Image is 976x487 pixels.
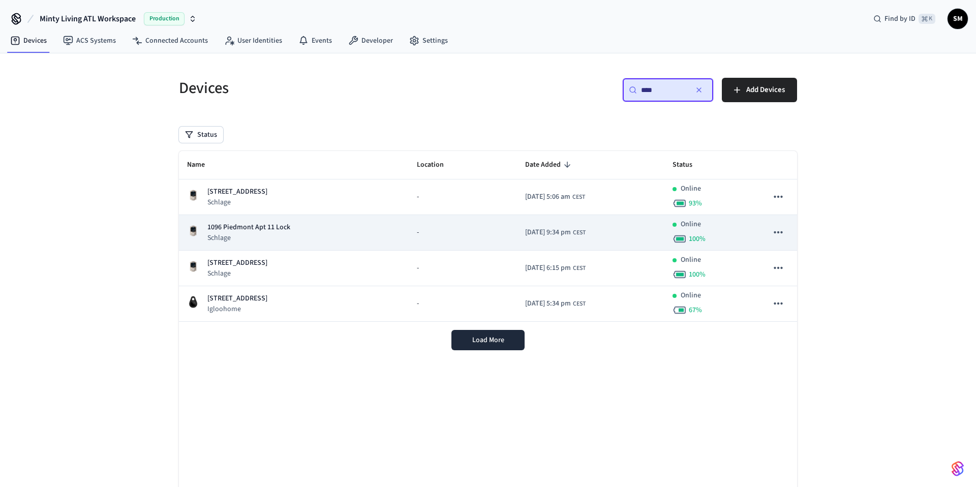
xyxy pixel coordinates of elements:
[207,197,267,207] p: Schlage
[187,225,199,237] img: Schlage Sense Smart Deadbolt with Camelot Trim, Front
[179,151,797,322] table: sticky table
[187,157,218,173] span: Name
[417,227,419,238] span: -
[417,298,419,309] span: -
[179,78,482,99] h5: Devices
[340,32,401,50] a: Developer
[124,32,216,50] a: Connected Accounts
[572,193,585,202] span: CEST
[216,32,290,50] a: User Identities
[207,258,267,268] p: [STREET_ADDRESS]
[884,14,916,24] span: Find by ID
[681,255,701,265] p: Online
[525,227,586,238] div: Europe/Budapest
[2,32,55,50] a: Devices
[525,263,586,273] div: Europe/Budapest
[919,14,935,24] span: ⌘ K
[689,234,706,244] span: 100 %
[673,157,706,173] span: Status
[681,184,701,194] p: Online
[722,78,797,102] button: Add Devices
[573,299,586,309] span: CEST
[417,157,457,173] span: Location
[187,296,199,308] img: igloohome_igke
[207,304,267,314] p: Igloohome
[525,227,571,238] span: [DATE] 9:34 pm
[451,330,525,350] button: Load More
[681,219,701,230] p: Online
[865,10,943,28] div: Find by ID⌘ K
[525,298,571,309] span: [DATE] 5:34 pm
[417,192,419,202] span: -
[746,83,785,97] span: Add Devices
[187,260,199,272] img: Schlage Sense Smart Deadbolt with Camelot Trim, Front
[681,290,701,301] p: Online
[55,32,124,50] a: ACS Systems
[290,32,340,50] a: Events
[207,233,290,243] p: Schlage
[207,222,290,233] p: 1096 Piedmont Apt 11 Lock
[525,298,586,309] div: Europe/Budapest
[40,13,136,25] span: Minty Living ATL Workspace
[472,335,504,345] span: Load More
[689,269,706,280] span: 100 %
[179,127,223,143] button: Status
[525,157,574,173] span: Date Added
[207,268,267,279] p: Schlage
[948,9,968,29] button: SM
[689,305,702,315] span: 67 %
[525,192,585,202] div: Europe/Budapest
[417,263,419,273] span: -
[573,264,586,273] span: CEST
[207,293,267,304] p: [STREET_ADDRESS]
[689,198,702,208] span: 93 %
[952,461,964,477] img: SeamLogoGradient.69752ec5.svg
[525,263,571,273] span: [DATE] 6:15 pm
[187,189,199,201] img: Schlage Sense Smart Deadbolt with Camelot Trim, Front
[525,192,570,202] span: [DATE] 5:06 am
[207,187,267,197] p: [STREET_ADDRESS]
[573,228,586,237] span: CEST
[144,12,185,25] span: Production
[401,32,456,50] a: Settings
[949,10,967,28] span: SM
